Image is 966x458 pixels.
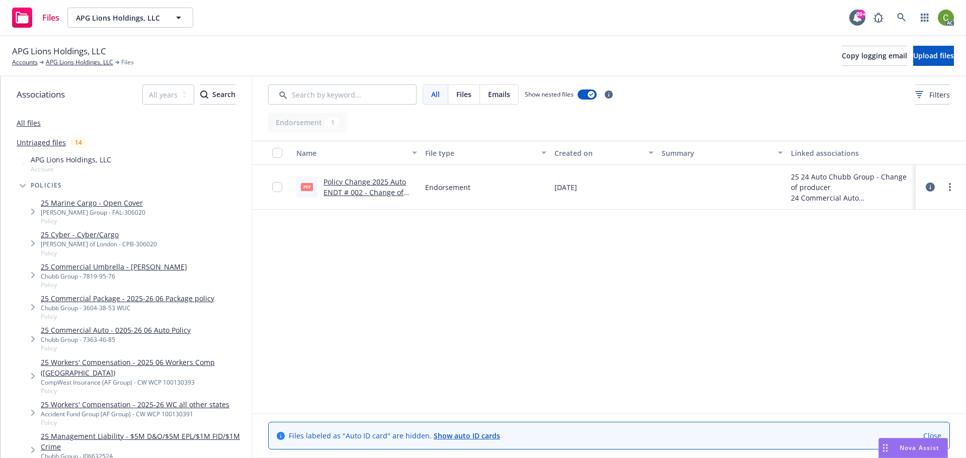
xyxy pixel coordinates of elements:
img: photo [938,10,954,26]
button: Nova Assist [878,438,948,458]
svg: Search [200,90,208,99]
span: Upload files [913,51,954,60]
div: 14 [70,137,87,148]
a: Files [8,4,63,32]
span: Files [121,58,134,67]
button: Copy logging email [842,46,907,66]
a: 25 Marine Cargo - Open Cover [41,198,145,208]
span: Policy [41,281,187,289]
div: CompWest Insurance (AF Group) - CW WCP 100130393 [41,378,248,387]
a: Switch app [915,8,935,28]
a: 25 Commercial Package - 2025-26 06 Package policy [41,293,214,304]
span: pdf [301,183,313,191]
a: Close [923,430,941,441]
span: All [431,89,440,100]
span: Files [456,89,471,100]
button: Linked associations [787,141,916,165]
span: Filters [929,89,950,100]
span: Filters [915,89,950,100]
span: Files [42,14,59,22]
a: All files [17,118,41,128]
a: Accounts [12,58,38,67]
div: Created on [554,148,643,158]
button: APG Lions Holdings, LLC [67,8,193,28]
span: Policy [41,249,157,257]
a: Show auto ID cards [434,431,500,440]
span: Files labeled as "Auto ID card" are hidden. [289,430,500,441]
a: more [944,181,956,193]
div: Accident Fund Group (AF Group) - CW WCP 100130391 [41,410,229,418]
button: Upload files [913,46,954,66]
a: Search [892,8,912,28]
a: 25 Workers' Compensation - 2025-26 WC all other states [41,399,229,410]
div: Search [200,85,235,104]
span: APG Lions Holdings, LLC [31,154,111,165]
span: Policy [41,344,191,352]
span: Copy logging email [842,51,907,60]
a: 25 Cyber - Cyber/Cargo [41,229,157,240]
div: Chubb Group - 7819-95-76 [41,272,187,281]
a: Policy Change 2025 Auto ENDT # 002 - Change of producer.pdf [324,177,406,208]
div: Summary [662,148,771,158]
div: Linked associations [791,148,912,158]
span: Policies [31,182,62,189]
span: Show nested files [525,90,574,99]
span: Policy [41,387,248,395]
a: APG Lions Holdings, LLC [46,58,113,67]
span: Nova Assist [900,443,939,452]
div: Name [296,148,406,158]
a: 25 Commercial Umbrella - [PERSON_NAME] [41,261,187,272]
button: File type [421,141,550,165]
span: Policy [41,217,145,225]
span: [DATE] [554,182,577,193]
span: APG Lions Holdings, LLC [76,13,163,23]
input: Search by keyword... [268,84,417,105]
div: Chubb Group - 7363-46-85 [41,335,191,344]
button: Summary [658,141,786,165]
a: 25 Management Liability - $5M D&O/$5M EPL/$1M FID/$1M Crime [41,431,248,452]
div: [PERSON_NAME] Group - FAL-306020 [41,208,145,217]
span: Emails [488,89,510,100]
span: Policy [41,418,229,427]
a: Report a Bug [868,8,889,28]
span: Policy [41,312,214,321]
div: Chubb Group - 3604-38-53 WUC [41,304,214,312]
button: SearchSearch [200,84,235,105]
span: Associations [17,88,65,101]
button: Name [292,141,421,165]
div: 25 24 Auto Chubb Group - Change of producer [791,171,912,193]
input: Toggle Row Selected [272,182,282,192]
span: APG Lions Holdings, LLC [12,45,106,58]
div: [PERSON_NAME] of London - CPB-306020 [41,240,157,248]
div: 24 Commercial Auto [791,193,912,203]
a: 25 Workers' Compensation - 2025 06 Workers Comp ([GEOGRAPHIC_DATA]) [41,357,248,378]
a: 25 Commercial Auto - 0205-26 06 Auto Policy [41,325,191,335]
button: Created on [550,141,658,165]
div: 99+ [856,10,865,19]
button: Filters [915,84,950,105]
input: Select all [272,148,282,158]
div: Drag to move [879,438,892,457]
a: Untriaged files [17,137,66,148]
span: Account [31,165,111,173]
span: Endorsement [425,182,470,193]
div: File type [425,148,535,158]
